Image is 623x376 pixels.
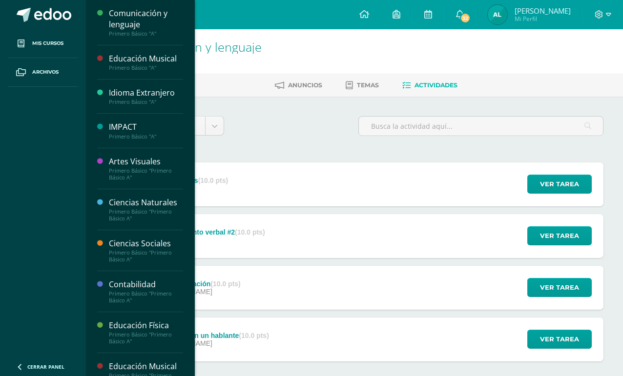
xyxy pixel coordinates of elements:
a: Educación FísicaPrimero Básico "Primero Básico A" [109,320,183,345]
span: Mi Perfil [515,15,571,23]
div: Primero Básico "A" [109,133,183,140]
span: Mis cursos [32,40,63,47]
div: Primero Básico "Primero Básico A" [109,331,183,345]
button: Ver tarea [527,278,592,297]
div: Primero Básico "A" [109,64,183,71]
div: Primero Básico "A" [109,99,183,105]
div: Primero Básico "A" [109,30,183,37]
a: Ciencias NaturalesPrimero Básico "Primero Básico A" [109,197,183,222]
strong: (10.0 pts) [198,177,228,184]
span: Anuncios [288,81,322,89]
div: Contabilidad [109,279,183,290]
span: Ver tarea [540,330,579,348]
span: Ver tarea [540,175,579,193]
div: Idioma Extranjero [109,87,183,99]
div: Educación Musical [109,53,183,64]
button: Ver tarea [527,226,592,245]
a: Comunicación y lenguajePrimero Básico "A" [109,8,183,37]
a: Mis cursos [8,29,78,58]
button: Ver tarea [527,330,592,349]
div: Educación Musical [109,361,183,372]
strong: (10.0 pts) [210,280,240,288]
a: Ciencias SocialesPrimero Básico "Primero Básico A" [109,238,183,263]
span: Cerrar panel [27,363,64,370]
a: Temas [346,78,379,93]
strong: (10.0 pts) [235,228,265,236]
a: Educación MusicalPrimero Básico "A" [109,53,183,71]
div: Primero Básico "Primero Básico A" [109,249,183,263]
div: Ciencias Sociales [109,238,183,249]
input: Busca la actividad aquí... [359,117,603,136]
button: Ver tarea [527,175,592,194]
a: Actividades [402,78,457,93]
a: Anuncios [275,78,322,93]
img: 33bc1743ac9a9e34ae8315b68ac197fb.png [488,5,507,24]
a: Archivos [8,58,78,87]
a: ContabilidadPrimero Básico "Primero Básico A" [109,279,183,304]
span: Archivos [32,68,59,76]
span: Ver tarea [540,227,579,245]
div: Educación Física [109,320,183,331]
div: Comunicación y lenguaje [109,8,183,30]
strong: (10.0 pts) [239,332,269,339]
span: 32 [460,13,471,23]
a: Artes VisualesPrimero Básico "Primero Básico A" [109,156,183,181]
div: Primero Básico "Primero Básico A" [109,167,183,181]
div: IMPACT [109,121,183,133]
div: Ciencias Naturales [109,197,183,208]
span: Ver tarea [540,278,579,297]
a: IMPACTPrimero Básico "A" [109,121,183,139]
span: Temas [357,81,379,89]
a: Idioma ExtranjeroPrimero Básico "A" [109,87,183,105]
div: Artes Visuales [109,156,183,167]
div: Primero Básico "Primero Básico A" [109,208,183,222]
span: [PERSON_NAME] [515,6,571,16]
span: Actividades [415,81,457,89]
div: Primero Básico "Primero Básico A" [109,290,183,304]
